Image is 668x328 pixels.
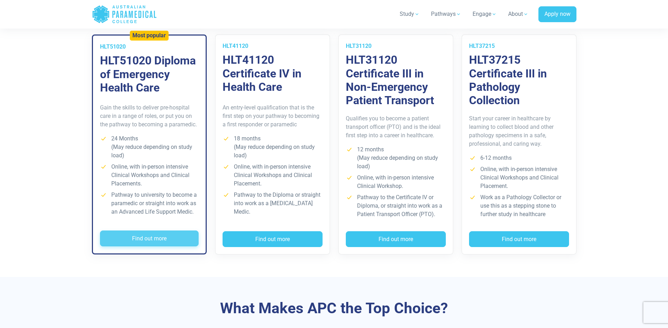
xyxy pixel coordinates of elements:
[100,134,199,160] li: 24 Months (May reduce depending on study load)
[223,191,323,216] li: Pathway to the Diploma or straight into work as a [MEDICAL_DATA] Medic.
[469,193,569,219] li: Work as a Pathology Collector or use this as a stepping stone to further study in healthcare
[128,299,540,317] h3: What Makes APC the Top Choice?
[469,53,569,107] h3: HLT37215 Certificate III in Pathology Collection
[346,231,446,247] button: Find out more
[100,163,199,188] li: Online, with in-person intensive Clinical Workshops and Clinical Placements.
[469,43,495,49] span: HLT37215
[346,193,446,219] li: Pathway to the Certificate IV or Diploma, or straight into work as a Patient Transport Officer (P...
[100,231,199,247] button: Find out more
[346,43,372,49] span: HLT31120
[223,53,323,94] h3: HLT41120 Certificate IV in Health Care
[346,174,446,190] li: Online, with in-person intensive Clinical Workshop.
[223,103,323,129] p: An entry-level qualification that is the first step on your pathway to becoming a first responder...
[223,134,323,160] li: 18 months (May reduce depending on study load)
[462,34,576,254] a: HLT37215 HLT37215 Certificate III in Pathology Collection Start your career in healthcare by lear...
[469,154,569,162] li: 6-12 months
[346,53,446,107] h3: HLT31120 Certificate III in Non-Emergency Patient Transport
[469,165,569,190] li: Online, with in-person intensive Clinical Workshops and Clinical Placement.
[469,114,569,148] p: Start your career in healthcare by learning to collect blood and other pathology specimens in a s...
[92,34,207,254] a: Most popular HLT51020 HLT51020 Diploma of Emergency Health Care Gain the skills to deliver pre-ho...
[346,145,446,171] li: 12 months (May reduce depending on study load)
[100,103,199,129] p: Gain the skills to deliver pre-hospital care in a range of roles, or put you on the pathway to be...
[223,231,323,247] button: Find out more
[223,163,323,188] li: Online, with in-person intensive Clinical Workshops and Clinical Placement.
[469,231,569,247] button: Find out more
[215,34,330,254] a: HLT41120 HLT41120 Certificate IV in Health Care An entry-level qualification that is the first st...
[223,43,248,49] span: HLT41120
[346,114,446,140] p: Qualifies you to become a patient transport officer (PTO) and is the ideal first step into a care...
[100,43,126,50] span: HLT51020
[100,191,199,216] li: Pathway to university to become a paramedic or straight into work as an Advanced Life Support Medic.
[132,32,166,39] h5: Most popular
[100,54,199,94] h3: HLT51020 Diploma of Emergency Health Care
[338,34,453,254] a: HLT31120 HLT31120 Certificate III in Non-Emergency Patient Transport Qualifies you to become a pa...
